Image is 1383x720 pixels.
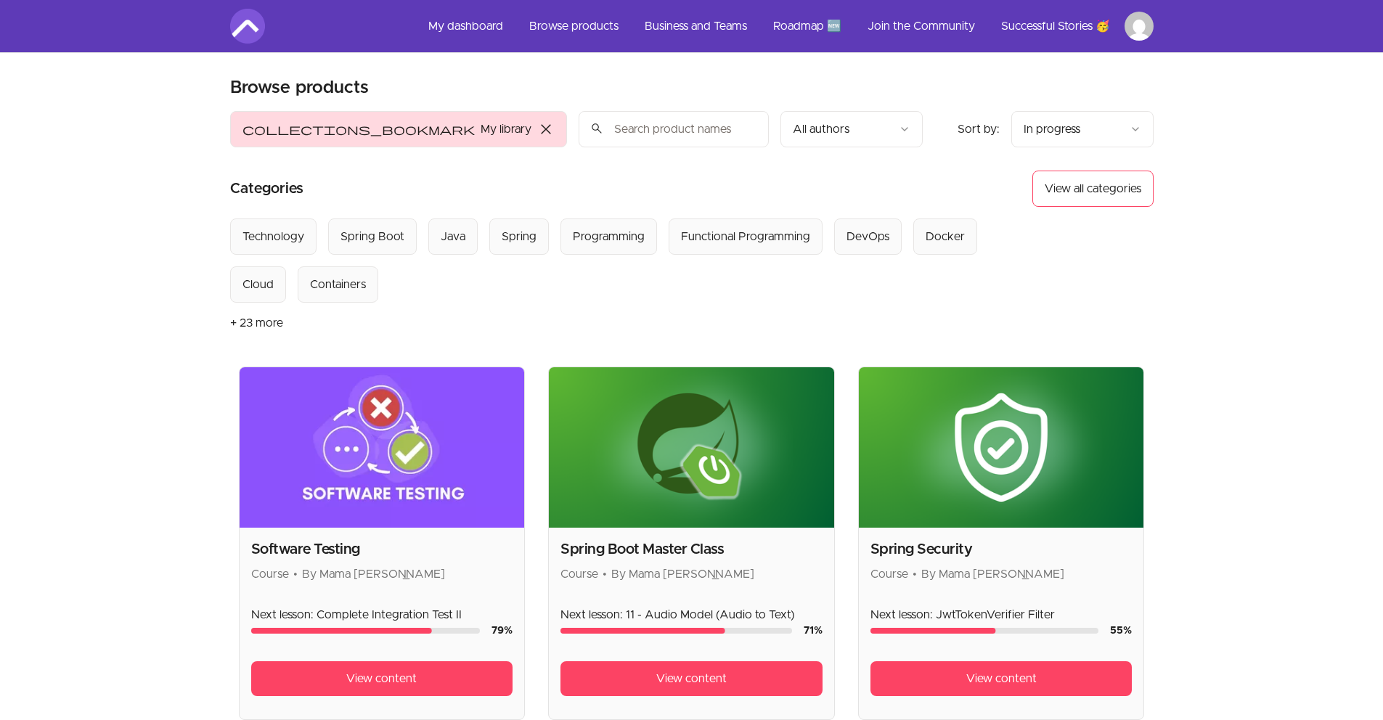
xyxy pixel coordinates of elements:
[590,118,603,139] span: search
[560,628,792,634] div: Course progress
[491,626,513,636] span: 79 %
[656,670,727,687] span: View content
[1125,12,1154,41] img: Profile image for Ankita Srivastava
[859,367,1144,528] img: Product image for Spring Security
[230,303,283,343] button: + 23 more
[870,661,1133,696] a: View content
[441,228,465,245] div: Java
[990,9,1122,44] a: Successful Stories 🥳
[518,9,630,44] a: Browse products
[242,228,304,245] div: Technology
[870,606,1133,623] p: Next lesson: JwtTokenVerifier Filter
[240,367,525,528] img: Product image for Software Testing
[251,661,513,696] a: View content
[560,539,823,560] h2: Spring Boot Master Class
[560,606,823,623] p: Next lesson: 11 - Audio Model (Audio to Text)
[230,171,303,207] h2: Categories
[856,9,987,44] a: Join the Community
[417,9,1154,44] nav: Main
[251,539,513,560] h2: Software Testing
[958,123,1000,135] span: Sort by:
[417,9,515,44] a: My dashboard
[537,120,555,138] span: close
[603,568,607,580] span: •
[573,228,645,245] div: Programming
[242,120,475,138] span: collections_bookmark
[1032,171,1154,207] button: View all categories
[762,9,853,44] a: Roadmap 🆕
[966,670,1037,687] span: View content
[681,228,810,245] div: Functional Programming
[804,626,823,636] span: 71 %
[579,111,769,147] input: Search product names
[611,568,754,580] span: By Mama [PERSON_NAME]
[870,568,908,580] span: Course
[926,228,965,245] div: Docker
[921,568,1064,580] span: By Mama [PERSON_NAME]
[230,9,265,44] img: Amigoscode logo
[560,568,598,580] span: Course
[346,670,417,687] span: View content
[310,276,366,293] div: Containers
[251,628,481,634] div: Course progress
[242,276,274,293] div: Cloud
[846,228,889,245] div: DevOps
[251,568,289,580] span: Course
[230,76,369,99] h2: Browse products
[302,568,445,580] span: By Mama [PERSON_NAME]
[502,228,537,245] div: Spring
[230,111,567,147] button: Filter by My library
[870,628,1099,634] div: Course progress
[293,568,298,580] span: •
[913,568,917,580] span: •
[1011,111,1154,147] button: Product sort options
[780,111,923,147] button: Filter by author
[560,661,823,696] a: View content
[549,367,834,528] img: Product image for Spring Boot Master Class
[633,9,759,44] a: Business and Teams
[870,539,1133,560] h2: Spring Security
[340,228,404,245] div: Spring Boot
[251,606,513,623] p: Next lesson: Complete Integration Test II
[1110,626,1132,636] span: 55 %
